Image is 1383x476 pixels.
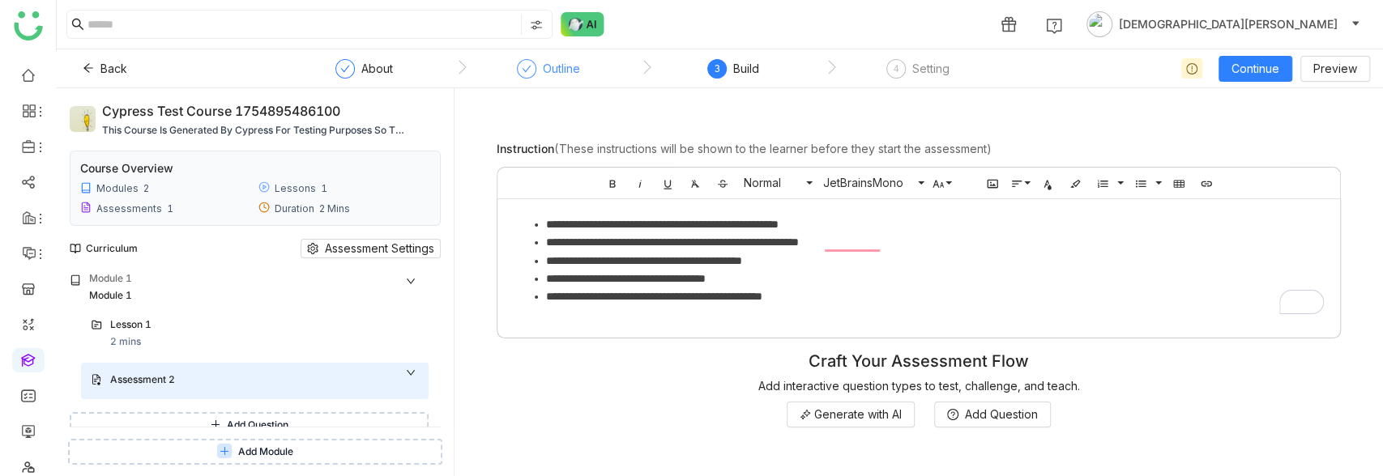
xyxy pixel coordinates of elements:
[467,351,1370,371] div: Craft Your Assessment Flow
[102,101,408,122] div: Cypress Test course 1754895486100
[965,406,1038,423] span: Add Question
[167,202,173,215] div: 1
[1035,171,1060,195] button: Text Color
[89,288,388,304] div: Module 1
[497,199,1340,330] div: To enrich screen reader interactions, please activate Accessibility in Grammarly extension settings
[81,363,429,399] div: Assessment 2
[1219,56,1292,82] button: Continue
[484,137,1005,160] div: Instruction
[517,59,580,88] div: Outline
[91,374,102,385] img: assessment.svg
[1046,18,1062,34] img: help.svg
[628,171,652,195] button: Italic (Ctrl+I)
[711,171,735,195] button: Strikethrough (Ctrl+S)
[530,19,543,32] img: search-type.svg
[886,59,950,88] div: 4Setting
[1313,60,1357,78] span: Preview
[929,171,954,195] button: Font Size
[738,171,814,195] button: Normal
[275,182,316,194] div: Lessons
[100,60,127,78] span: Back
[335,59,393,88] div: About
[912,59,950,79] div: Setting
[894,62,899,74] span: 4
[814,406,902,423] span: Generate with AI
[817,171,926,195] button: JetBrainsMono
[70,242,138,254] div: Curriculum
[934,402,1051,427] button: Add Question
[1112,171,1125,195] button: Ordered List
[733,59,759,79] div: Build
[321,182,327,194] div: 1
[655,171,680,195] button: Underline (Ctrl+U)
[820,176,917,189] span: JetBrainsMono
[70,271,429,305] div: Module 1Module 1
[14,11,43,40] img: logo
[319,202,350,215] div: 2 Mins
[96,202,162,215] div: Assessments
[707,59,759,88] div: 3Build
[110,317,382,333] div: Lesson 1
[741,176,805,189] span: Normal
[301,239,441,258] button: Assessment Settings
[325,240,434,257] span: Assessment Settings
[70,412,429,438] button: Add Question
[68,439,442,465] button: Add Module
[227,418,288,433] span: Add Question
[1119,15,1338,33] span: [DEMOGRAPHIC_DATA][PERSON_NAME]
[89,271,429,287] div: Module 1
[102,122,408,138] div: This course is generated by Cypress for testing purposes so there is no need to read this descrip...
[1167,171,1191,195] button: Insert Table
[787,402,915,427] button: Generate with AI
[1231,60,1279,78] span: Continue
[143,182,149,194] div: 2
[980,171,1005,195] button: Insert Image (Ctrl+P)
[1083,11,1364,37] button: [DEMOGRAPHIC_DATA][PERSON_NAME]
[467,377,1370,395] div: Add interactive question types to test, challenge, and teach.
[1008,171,1032,195] button: Align
[1194,171,1219,195] button: Insert Link (Ctrl+K)
[361,59,393,79] div: About
[715,62,720,74] span: 3
[275,202,314,215] div: Duration
[110,334,141,350] div: 2 mins
[1129,171,1153,195] button: Unordered List
[683,171,707,195] button: Clear Formatting
[1063,171,1087,195] button: Background Color
[554,142,992,155] span: (These instructions will be shown to the learner before they start the assessment)
[543,59,580,79] div: Outline
[1150,171,1163,195] button: Unordered List
[96,182,139,194] div: Modules
[70,56,140,82] button: Back
[1300,56,1370,82] button: Preview
[1086,11,1112,37] img: avatar
[80,161,173,175] div: Course Overview
[238,444,293,460] span: Add Module
[600,171,625,195] button: Bold (Ctrl+B)
[1091,171,1115,195] button: Ordered List
[561,12,604,36] img: ask-buddy-normal.svg
[110,372,382,388] div: Assessment 2
[91,319,102,330] img: lms-folder.svg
